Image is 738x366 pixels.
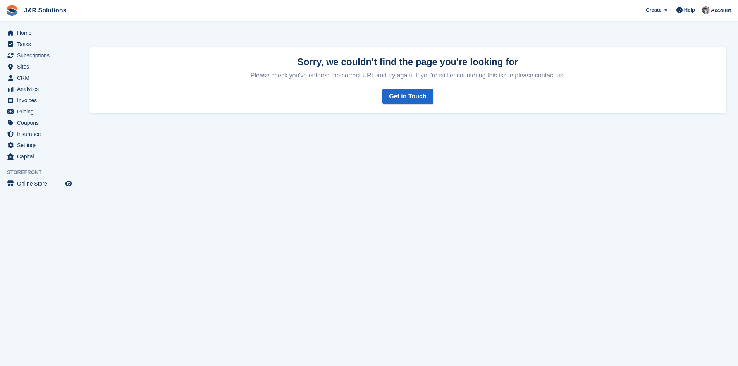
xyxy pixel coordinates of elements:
a: J&R Solutions [21,4,69,17]
span: Create [646,6,661,14]
span: CRM [17,72,64,83]
img: Steve Revell [702,6,710,14]
span: Tasks [17,39,64,50]
span: Account [711,7,731,14]
a: menu [4,61,73,72]
a: menu [4,151,73,162]
span: Invoices [17,95,64,106]
a: menu [4,140,73,151]
span: Storefront [7,168,77,176]
span: Online Store [17,178,64,189]
h2: Sorry, we couldn't find the page you're looking for [98,57,717,67]
a: menu [4,50,73,61]
a: Get in Touch [382,89,433,104]
span: Help [684,6,695,14]
a: menu [4,129,73,139]
span: Settings [17,140,64,151]
a: menu [4,178,73,189]
a: menu [4,72,73,83]
a: menu [4,84,73,95]
span: Home [17,27,64,38]
img: stora-icon-8386f47178a22dfd0bd8f6a31ec36ba5ce8667c1dd55bd0f319d3a0aa187defe.svg [6,5,18,16]
span: Sites [17,61,64,72]
a: Preview store [64,179,73,188]
span: Subscriptions [17,50,64,61]
a: menu [4,117,73,128]
a: menu [4,39,73,50]
span: Pricing [17,106,64,117]
a: menu [4,106,73,117]
a: menu [4,95,73,106]
p: Please check you've entered the correct URL and try again. If you're still encountering this issu... [98,69,717,79]
span: Coupons [17,117,64,128]
a: menu [4,27,73,38]
span: Insurance [17,129,64,139]
span: Analytics [17,84,64,95]
span: Capital [17,151,64,162]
